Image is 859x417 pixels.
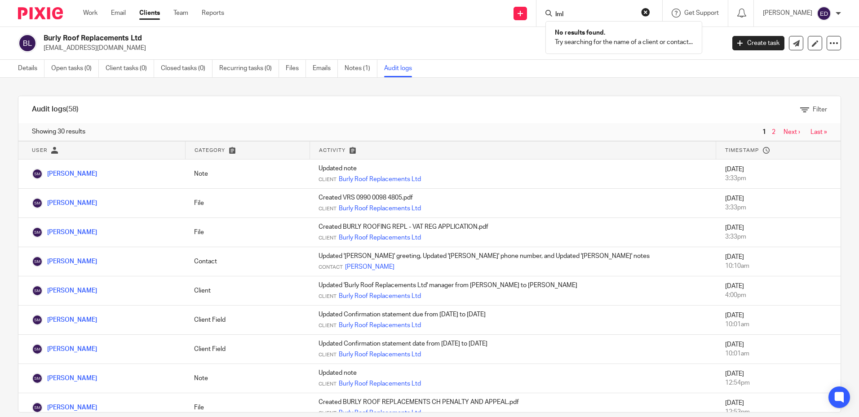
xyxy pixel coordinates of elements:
a: [PERSON_NAME] [32,375,97,382]
a: Burly Roof Replacements Ltd [339,233,421,242]
td: Note [185,160,310,189]
img: Shinead MULVANEY [32,227,43,238]
img: Shinead MULVANEY [32,169,43,179]
span: Get Support [684,10,719,16]
td: Updated 'Burly Roof Replacements Ltd' manager from [PERSON_NAME] to [PERSON_NAME] [310,276,716,306]
div: 12:54pm [725,378,832,387]
td: [DATE] [716,276,841,306]
td: [DATE] [716,160,841,189]
a: Email [111,9,126,18]
img: Shinead MULVANEY [32,373,43,384]
a: Details [18,60,44,77]
a: [PERSON_NAME] [32,171,97,177]
div: 12:53pm [725,408,832,417]
img: Shinead MULVANEY [32,344,43,355]
td: Client Field [185,335,310,364]
a: [PERSON_NAME] [345,262,394,271]
a: Burly Roof Replacements Ltd [339,175,421,184]
button: Clear [641,8,650,17]
td: Client [185,276,310,306]
a: Client tasks (0) [106,60,154,77]
td: Updated Confirmation statement date from [DATE] to [DATE] [310,335,716,364]
div: 3:33pm [725,232,832,241]
img: Shinead MULVANEY [32,402,43,413]
div: 3:33pm [725,174,832,183]
nav: pager [760,129,827,136]
a: Burly Roof Replacements Ltd [339,292,421,301]
span: User [32,148,47,153]
a: Burly Roof Replacements Ltd [339,350,421,359]
input: Search [554,11,635,19]
span: Filter [813,106,827,113]
a: Reports [202,9,224,18]
td: [DATE] [716,335,841,364]
a: 2 [772,129,775,135]
a: Open tasks (0) [51,60,99,77]
a: Last » [810,129,827,135]
span: Client [319,410,337,417]
td: Updated '[PERSON_NAME]' greeting, Updated '[PERSON_NAME]' phone number, and Updated '[PERSON_NAME... [310,247,716,276]
span: Client [319,293,337,300]
a: [PERSON_NAME] [32,346,97,352]
span: Client [319,381,337,388]
a: [PERSON_NAME] [32,200,97,206]
td: [DATE] [716,364,841,393]
a: Create task [732,36,784,50]
td: Updated note [310,160,716,189]
td: [DATE] [716,247,841,276]
a: Burly Roof Replacements Ltd [339,204,421,213]
span: Client [319,322,337,329]
a: Notes (1) [345,60,377,77]
img: svg%3E [817,6,831,21]
span: Client [319,176,337,183]
td: [DATE] [716,306,841,335]
span: Client [319,205,337,213]
td: File [185,218,310,247]
td: [DATE] [716,189,841,218]
p: [PERSON_NAME] [763,9,812,18]
td: Created VRS 0990 0098 4805.pdf [310,189,716,218]
a: [PERSON_NAME] [32,288,97,294]
a: Recurring tasks (0) [219,60,279,77]
img: Shinead MULVANEY [32,285,43,296]
td: Updated Confirmation statement due from [DATE] to [DATE] [310,306,716,335]
td: Note [185,364,310,393]
a: [PERSON_NAME] [32,258,97,265]
span: 1 [760,127,768,138]
td: Client Field [185,306,310,335]
a: Audit logs [384,60,419,77]
a: [PERSON_NAME] [32,229,97,235]
a: [PERSON_NAME] [32,317,97,323]
a: Files [286,60,306,77]
a: Team [173,9,188,18]
div: 4:00pm [725,291,832,300]
span: Category [195,148,225,153]
span: Showing 30 results [32,127,85,136]
a: Burly Roof Replacements Ltd [339,379,421,388]
span: Timestamp [725,148,759,153]
img: Pixie [18,7,63,19]
div: 10:01am [725,320,832,329]
a: Clients [139,9,160,18]
span: (58) [66,106,79,113]
img: Shinead MULVANEY [32,256,43,267]
td: Updated note [310,364,716,393]
span: Contact [319,264,343,271]
a: Next › [784,129,800,135]
a: Work [83,9,97,18]
td: Contact [185,247,310,276]
div: 3:33pm [725,203,832,212]
p: [EMAIL_ADDRESS][DOMAIN_NAME] [44,44,719,53]
a: [PERSON_NAME] [32,404,97,411]
span: Activity [319,148,345,153]
img: Shinead MULVANEY [32,198,43,208]
div: 10:10am [725,262,832,271]
a: Emails [313,60,338,77]
h1: Audit logs [32,105,79,114]
div: 10:01am [725,349,832,358]
a: Closed tasks (0) [161,60,213,77]
img: Shinead MULVANEY [32,315,43,325]
td: [DATE] [716,218,841,247]
h2: Burly Roof Replacements Ltd [44,34,584,43]
span: Client [319,235,337,242]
